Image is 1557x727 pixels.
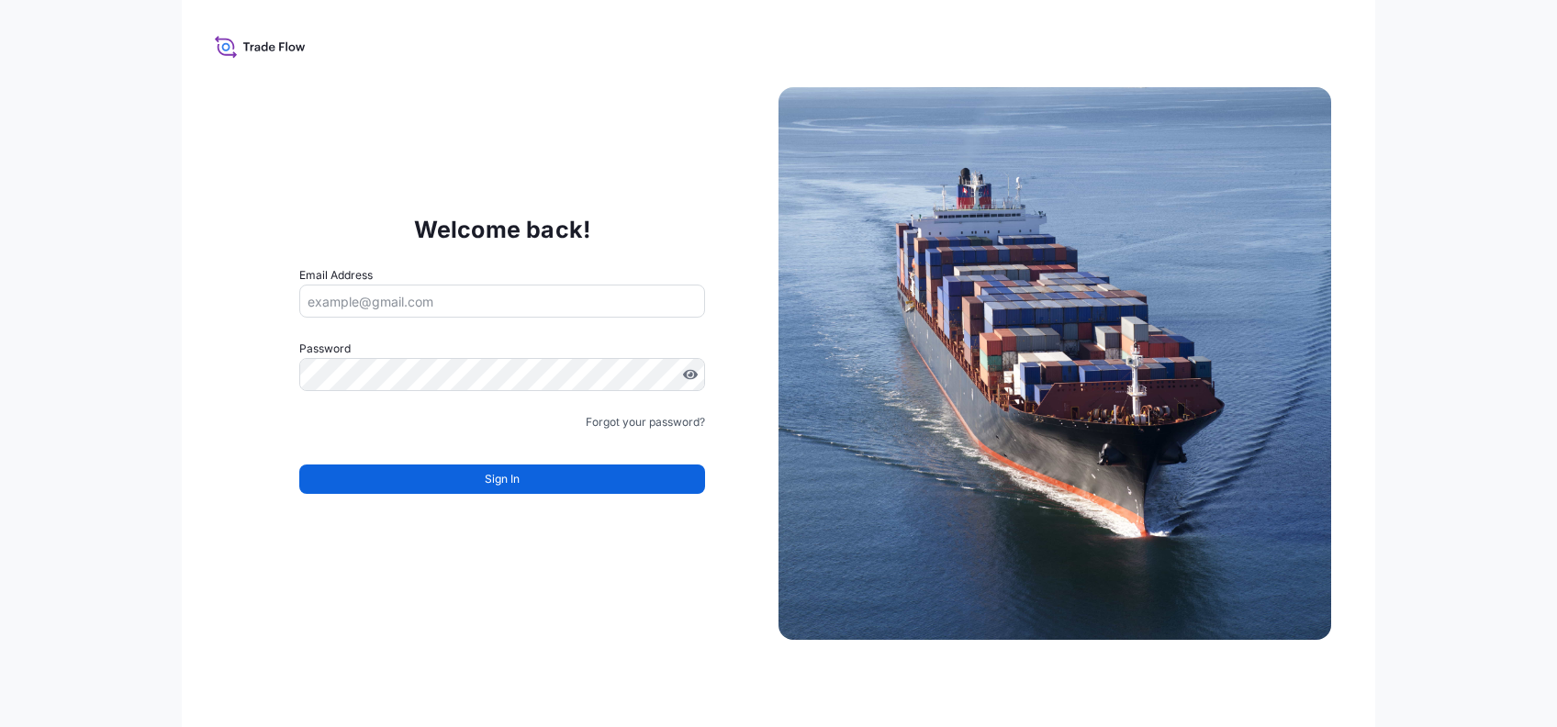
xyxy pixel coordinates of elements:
[299,266,373,285] label: Email Address
[778,87,1331,640] img: Ship illustration
[299,285,705,318] input: example@gmail.com
[586,413,705,431] a: Forgot your password?
[683,367,698,382] button: Show password
[485,470,520,488] span: Sign In
[414,215,591,244] p: Welcome back!
[299,340,705,358] label: Password
[299,464,705,494] button: Sign In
